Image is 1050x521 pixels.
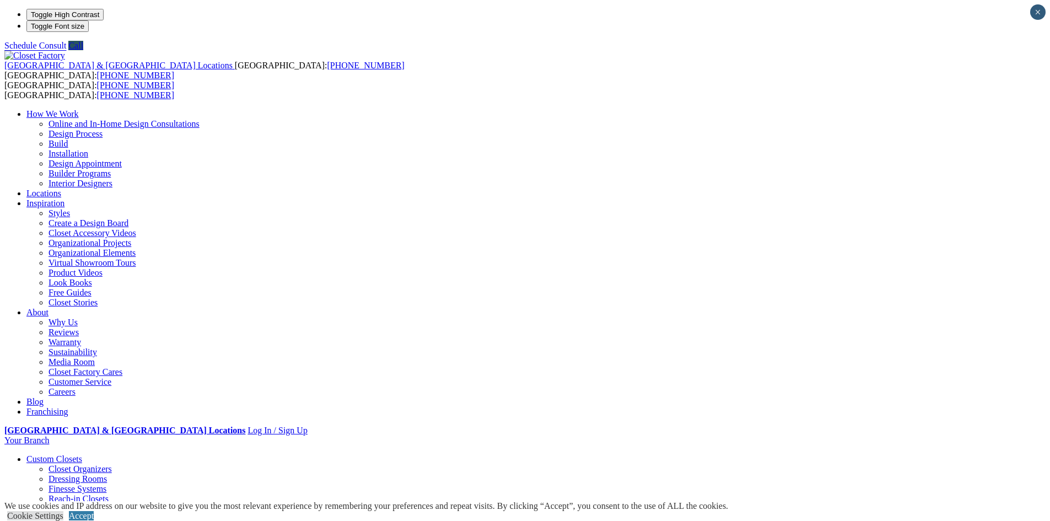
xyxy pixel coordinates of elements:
[31,22,84,30] span: Toggle Font size
[49,494,109,503] a: Reach-in Closets
[4,61,233,70] span: [GEOGRAPHIC_DATA] & [GEOGRAPHIC_DATA] Locations
[49,318,78,327] a: Why Us
[31,10,99,19] span: Toggle High Contrast
[49,258,136,267] a: Virtual Showroom Tours
[49,149,88,158] a: Installation
[1030,4,1046,20] button: Close
[247,426,307,435] a: Log In / Sign Up
[4,61,235,70] a: [GEOGRAPHIC_DATA] & [GEOGRAPHIC_DATA] Locations
[49,367,122,377] a: Closet Factory Cares
[4,51,65,61] img: Closet Factory
[26,308,49,317] a: About
[26,397,44,406] a: Blog
[49,484,106,493] a: Finesse Systems
[49,139,68,148] a: Build
[49,218,128,228] a: Create a Design Board
[49,298,98,307] a: Closet Stories
[26,189,61,198] a: Locations
[49,159,122,168] a: Design Appointment
[49,228,136,238] a: Closet Accessory Videos
[68,41,83,50] a: Call
[26,198,64,208] a: Inspiration
[4,61,405,80] span: [GEOGRAPHIC_DATA]: [GEOGRAPHIC_DATA]:
[26,454,82,464] a: Custom Closets
[49,387,76,396] a: Careers
[26,109,79,119] a: How We Work
[49,357,95,367] a: Media Room
[97,90,174,100] a: [PHONE_NUMBER]
[49,179,112,188] a: Interior Designers
[7,511,63,520] a: Cookie Settings
[26,9,104,20] button: Toggle High Contrast
[49,474,107,484] a: Dressing Rooms
[49,208,70,218] a: Styles
[49,169,111,178] a: Builder Programs
[49,337,81,347] a: Warranty
[49,268,103,277] a: Product Videos
[49,248,136,257] a: Organizational Elements
[97,80,174,90] a: [PHONE_NUMBER]
[49,238,131,248] a: Organizational Projects
[26,407,68,416] a: Franchising
[49,464,112,474] a: Closet Organizers
[49,129,103,138] a: Design Process
[26,20,89,32] button: Toggle Font size
[4,41,66,50] a: Schedule Consult
[49,288,91,297] a: Free Guides
[4,501,728,511] div: We use cookies and IP address on our website to give you the most relevant experience by remember...
[49,377,111,386] a: Customer Service
[4,426,245,435] a: [GEOGRAPHIC_DATA] & [GEOGRAPHIC_DATA] Locations
[49,347,97,357] a: Sustainability
[97,71,174,80] a: [PHONE_NUMBER]
[49,119,200,128] a: Online and In-Home Design Consultations
[69,511,94,520] a: Accept
[49,327,79,337] a: Reviews
[327,61,404,70] a: [PHONE_NUMBER]
[4,436,49,445] a: Your Branch
[4,80,174,100] span: [GEOGRAPHIC_DATA]: [GEOGRAPHIC_DATA]:
[49,278,92,287] a: Look Books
